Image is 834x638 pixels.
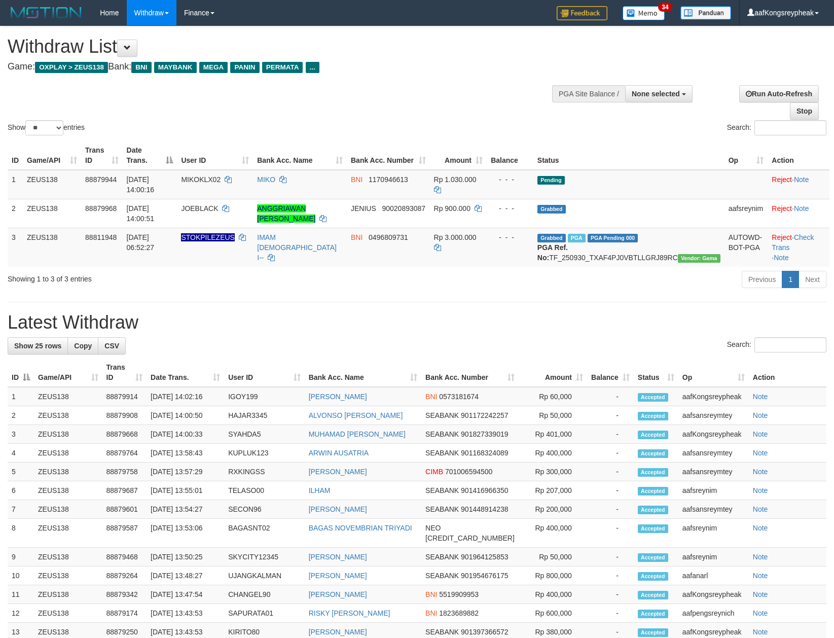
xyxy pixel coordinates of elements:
span: BNI [351,233,362,241]
label: Show entries [8,120,85,135]
td: 88879174 [102,604,147,623]
h4: Game: Bank: [8,62,546,72]
div: Showing 1 to 3 of 3 entries [8,270,340,284]
td: 1 [8,387,34,406]
span: JOEBLACK [181,204,218,212]
a: [PERSON_NAME] [309,393,367,401]
a: Stop [790,102,819,120]
a: MIKO [257,175,275,184]
span: Accepted [638,591,668,599]
span: SEABANK [425,486,459,494]
span: 88879944 [85,175,117,184]
td: [DATE] 13:53:06 [147,519,224,548]
span: MIKOKLX02 [181,175,221,184]
td: SKYCITY12345 [224,548,304,566]
td: - [587,387,634,406]
img: Feedback.jpg [557,6,607,20]
td: SYAHDA5 [224,425,304,444]
td: 88879587 [102,519,147,548]
th: ID [8,141,23,170]
span: None selected [632,90,680,98]
td: 88879668 [102,425,147,444]
td: [DATE] 13:57:29 [147,463,224,481]
span: Pending [537,176,565,185]
a: [PERSON_NAME] [309,628,367,636]
span: PGA Pending [588,234,638,242]
span: Copy 901416966350 to clipboard [461,486,508,494]
span: [DATE] 14:00:51 [127,204,155,223]
a: Note [753,628,768,636]
input: Search: [754,337,826,352]
td: [DATE] 13:48:27 [147,566,224,585]
td: · [768,199,829,228]
td: 88879601 [102,500,147,519]
a: Check Trans [772,233,814,252]
span: Copy 90020893087 to clipboard [382,204,425,212]
span: Accepted [638,449,668,458]
td: ZEUS138 [34,463,102,481]
td: - [587,585,634,604]
span: Copy 5519909953 to clipboard [439,590,479,598]
td: ZEUS138 [34,585,102,604]
th: Action [768,141,829,170]
td: [DATE] 13:54:27 [147,500,224,519]
td: ZEUS138 [23,199,81,228]
span: SEABANK [425,449,459,457]
td: RXKINGSS [224,463,304,481]
span: Accepted [638,393,668,402]
th: Amount: activate to sort column ascending [430,141,487,170]
a: [PERSON_NAME] [309,505,367,513]
span: Nama rekening ada tanda titik/strip, harap diedit [181,233,235,241]
td: KUPLUK123 [224,444,304,463]
td: IGOY199 [224,387,304,406]
span: MEGA [199,62,228,73]
a: Note [753,449,768,457]
img: MOTION_logo.png [8,5,85,20]
td: - [587,500,634,519]
span: [DATE] 06:52:27 [127,233,155,252]
td: Rp 400,000 [519,585,587,604]
span: SEABANK [425,430,459,438]
span: Copy 701006594500 to clipboard [445,468,492,476]
span: 88879968 [85,204,117,212]
a: Next [799,271,826,288]
a: Note [753,430,768,438]
td: aafsansreymtey [678,500,749,519]
span: Accepted [638,572,668,581]
td: 1 [8,170,23,199]
td: - [587,444,634,463]
td: Rp 207,000 [519,481,587,500]
span: SEABANK [425,553,459,561]
span: Accepted [638,468,668,477]
span: Vendor URL: https://trx31.1velocity.biz [678,254,720,263]
a: Reject [772,175,792,184]
td: Rp 800,000 [519,566,587,585]
span: Accepted [638,524,668,533]
td: SECON96 [224,500,304,519]
th: Trans ID: activate to sort column ascending [102,358,147,387]
span: PERMATA [262,62,303,73]
a: Copy [67,337,98,355]
span: Copy 901168324089 to clipboard [461,449,508,457]
th: ID: activate to sort column descending [8,358,34,387]
th: Balance: activate to sort column ascending [587,358,634,387]
td: aafsansreymtey [678,406,749,425]
label: Search: [727,120,826,135]
span: Copy 901827339019 to clipboard [461,430,508,438]
span: Copy 5859458253780390 to clipboard [425,534,515,542]
a: ILHAM [309,486,331,494]
span: SEABANK [425,572,459,580]
h1: Withdraw List [8,37,546,57]
span: Copy 901397366572 to clipboard [461,628,508,636]
span: BNI [425,609,437,617]
a: Note [753,572,768,580]
span: Copy 1170946613 to clipboard [369,175,408,184]
span: Rp 3.000.000 [434,233,477,241]
td: 3 [8,228,23,267]
td: aafKongsreypheak [678,387,749,406]
a: Note [753,468,768,476]
td: - [587,425,634,444]
td: aafanarl [678,566,749,585]
td: Rp 401,000 [519,425,587,444]
th: Date Trans.: activate to sort column descending [123,141,177,170]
